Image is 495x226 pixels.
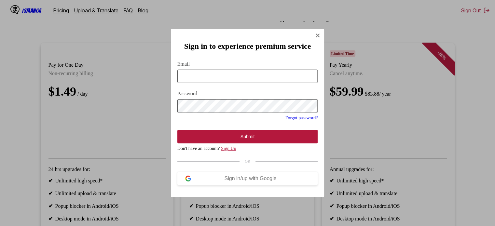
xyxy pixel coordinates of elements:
div: OR [177,159,318,164]
div: Don't have an account? [177,146,318,151]
label: Password [177,91,318,97]
div: Sign In Modal [171,29,324,197]
div: Sign in/up with Google [191,176,310,181]
label: Email [177,61,318,67]
a: Sign Up [221,146,236,151]
img: google-logo [185,176,191,181]
a: Forgot password? [285,115,318,120]
button: Submit [177,130,318,143]
button: Sign in/up with Google [177,172,318,185]
h2: Sign in to experience premium service [177,42,318,51]
img: Close [315,33,320,38]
